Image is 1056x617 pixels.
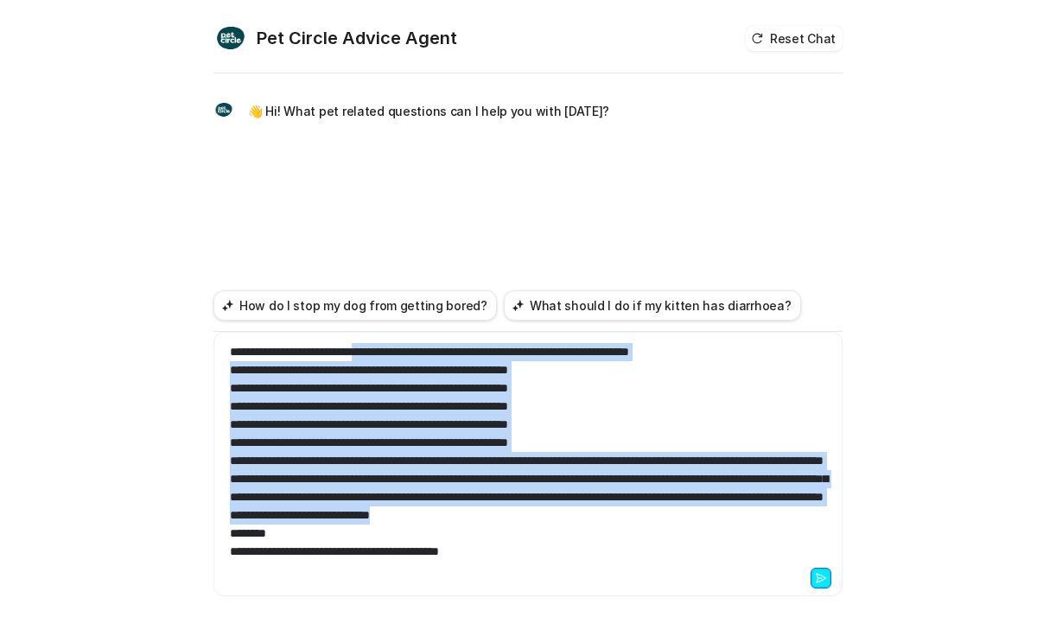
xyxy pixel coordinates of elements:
[248,101,609,122] p: 👋 Hi! What pet related questions can I help you with [DATE]?
[257,26,457,50] h2: Pet Circle Advice Agent
[504,290,801,321] button: What should I do if my kitten has diarrhoea?
[213,290,497,321] button: How do I stop my dog from getting bored?
[746,26,843,51] button: Reset Chat
[213,99,234,120] img: Widget
[213,21,248,55] img: Widget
